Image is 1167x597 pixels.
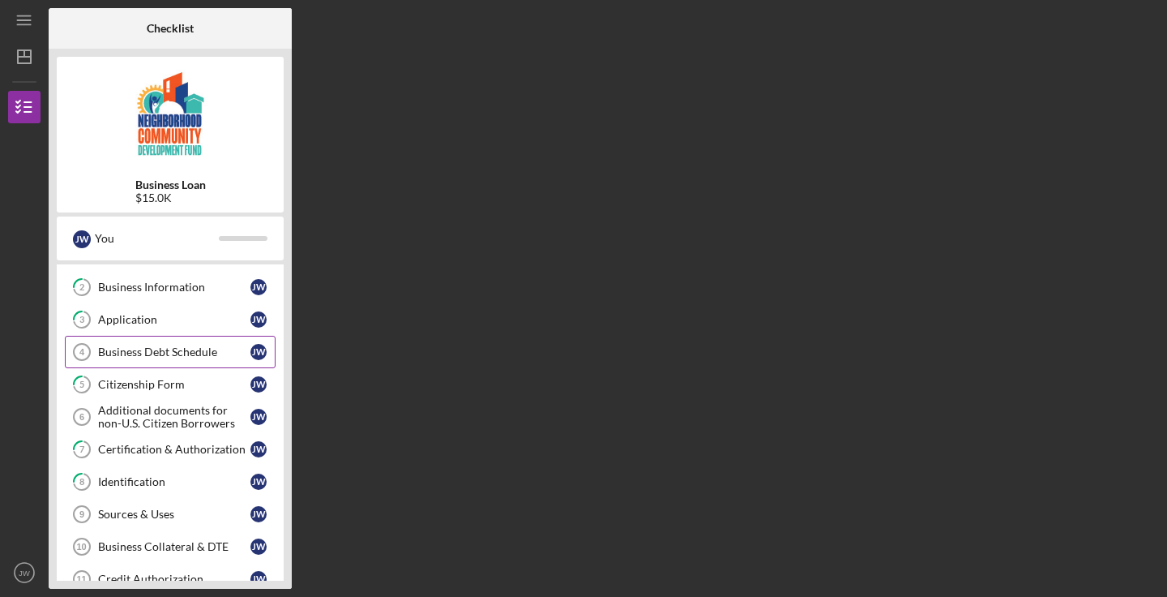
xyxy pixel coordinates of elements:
[65,303,276,336] a: 3ApplicationJW
[250,506,267,522] div: J W
[250,344,267,360] div: J W
[57,65,284,162] img: Product logo
[76,542,86,552] tspan: 10
[250,539,267,555] div: J W
[79,380,84,390] tspan: 5
[76,574,86,584] tspan: 11
[65,271,276,303] a: 2Business InformationJW
[79,282,84,293] tspan: 2
[250,441,267,457] div: J W
[250,279,267,295] div: J W
[250,409,267,425] div: J W
[79,445,85,455] tspan: 7
[65,401,276,433] a: 6Additional documents for non-U.S. Citizen BorrowersJW
[98,443,250,456] div: Certification & Authorization
[65,530,276,563] a: 10Business Collateral & DTEJW
[147,22,194,35] b: Checklist
[98,313,250,326] div: Application
[98,540,250,553] div: Business Collateral & DTE
[98,573,250,586] div: Credit Authorization
[79,477,84,487] tspan: 8
[65,563,276,595] a: 11Credit AuthorizationJW
[65,336,276,368] a: 4Business Debt ScheduleJW
[135,191,206,204] div: $15.0K
[79,315,84,325] tspan: 3
[135,178,206,191] b: Business Loan
[250,474,267,490] div: J W
[95,225,219,252] div: You
[98,281,250,294] div: Business Information
[79,347,85,357] tspan: 4
[98,378,250,391] div: Citizenship Form
[250,311,267,328] div: J W
[65,498,276,530] a: 9Sources & UsesJW
[65,368,276,401] a: 5Citizenship FormJW
[79,412,84,422] tspan: 6
[98,508,250,521] div: Sources & Uses
[65,466,276,498] a: 8IdentificationJW
[98,475,250,488] div: Identification
[79,509,84,519] tspan: 9
[65,433,276,466] a: 7Certification & AuthorizationJW
[250,571,267,587] div: J W
[19,569,31,578] text: JW
[98,346,250,359] div: Business Debt Schedule
[250,376,267,393] div: J W
[98,404,250,430] div: Additional documents for non-U.S. Citizen Borrowers
[8,556,41,589] button: JW
[73,230,91,248] div: J W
